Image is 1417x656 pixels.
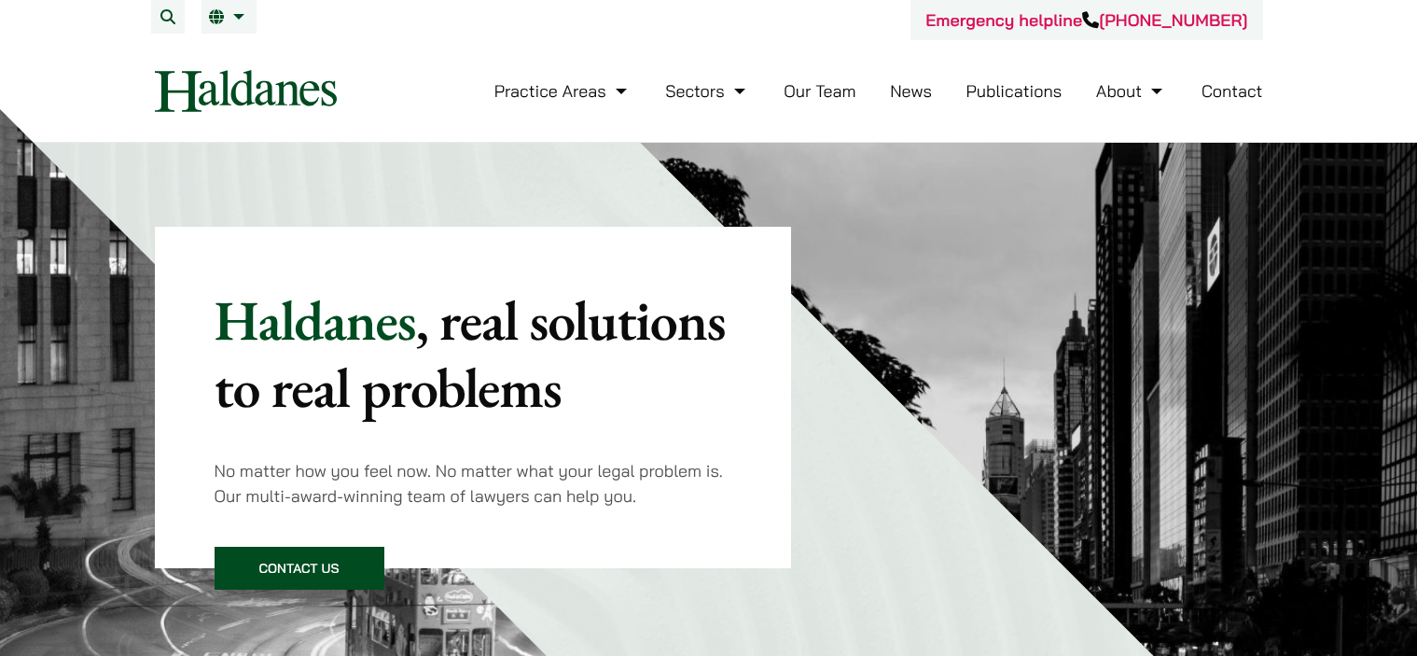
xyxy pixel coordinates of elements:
a: Sectors [665,80,749,102]
a: Contact [1202,80,1263,102]
p: Haldanes [215,286,732,421]
mark: , real solutions to real problems [215,284,726,424]
a: News [890,80,932,102]
a: Our Team [784,80,855,102]
a: Publications [966,80,1063,102]
a: Practice Areas [494,80,632,102]
a: About [1096,80,1167,102]
a: Contact Us [215,547,384,590]
img: Logo of Haldanes [155,70,337,112]
p: No matter how you feel now. No matter what your legal problem is. Our multi-award-winning team of... [215,458,732,509]
a: EN [209,9,249,24]
a: Emergency helpline[PHONE_NUMBER] [925,9,1247,31]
